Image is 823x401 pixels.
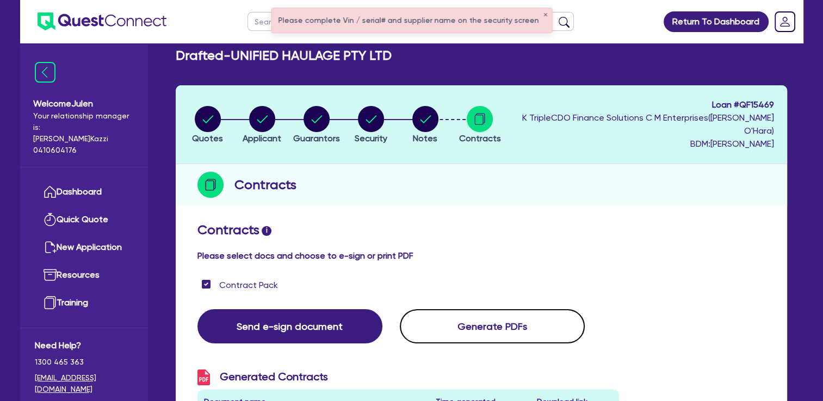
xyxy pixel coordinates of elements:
div: Please complete Vin / serial# and supplier name on the security screen [271,8,552,33]
button: Quotes [191,105,224,146]
a: Dropdown toggle [771,8,799,36]
h4: Please select docs and choose to e-sign or print PDF [197,250,765,261]
h3: Generated Contracts [197,369,620,385]
a: Dashboard [35,178,133,206]
button: Send e-sign document [197,309,382,343]
span: BDM: [PERSON_NAME] [510,137,774,151]
span: Need Help? [35,339,133,352]
span: Quotes [192,133,223,143]
input: Search by name, application ID or mobile number... [247,12,574,31]
button: Generate PDFs [400,309,585,343]
a: Quick Quote [35,206,133,234]
h2: Contracts [234,175,296,195]
span: Your relationship manager is: [PERSON_NAME] Kazzi 0410604176 [33,110,135,156]
button: Guarantors [293,105,341,146]
span: Security [355,133,387,143]
span: K TripleCDO Finance Solutions C M Enterprises ( [PERSON_NAME] O'Hara ) [522,112,774,136]
a: Training [35,289,133,317]
button: Contracts [458,105,501,146]
button: Applicant [242,105,282,146]
span: Welcome Julen [33,97,135,110]
img: quest-connect-logo-blue [38,12,166,30]
a: Resources [35,261,133,289]
span: Loan # QF15469 [510,98,774,111]
label: Contract Pack [219,279,278,292]
button: Notes [412,105,439,146]
img: resources [44,268,57,281]
span: Applicant [243,133,281,143]
img: step-icon [197,172,224,198]
img: quick-quote [44,213,57,226]
span: Notes [413,133,437,143]
img: icon-pdf [197,369,210,385]
h2: Drafted - UNIFIED HAULAGE PTY LTD [176,48,392,64]
span: 1300 465 363 [35,356,133,368]
span: Contracts [459,133,500,143]
button: ✕ [543,12,547,18]
img: new-application [44,241,57,254]
span: i [262,226,271,236]
a: New Application [35,234,133,261]
button: Security [354,105,388,146]
h2: Contracts [197,222,765,238]
img: icon-menu-close [35,62,55,83]
a: Return To Dashboard [664,11,769,32]
a: [EMAIL_ADDRESS][DOMAIN_NAME] [35,372,133,395]
span: Guarantors [293,133,340,143]
img: training [44,296,57,309]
